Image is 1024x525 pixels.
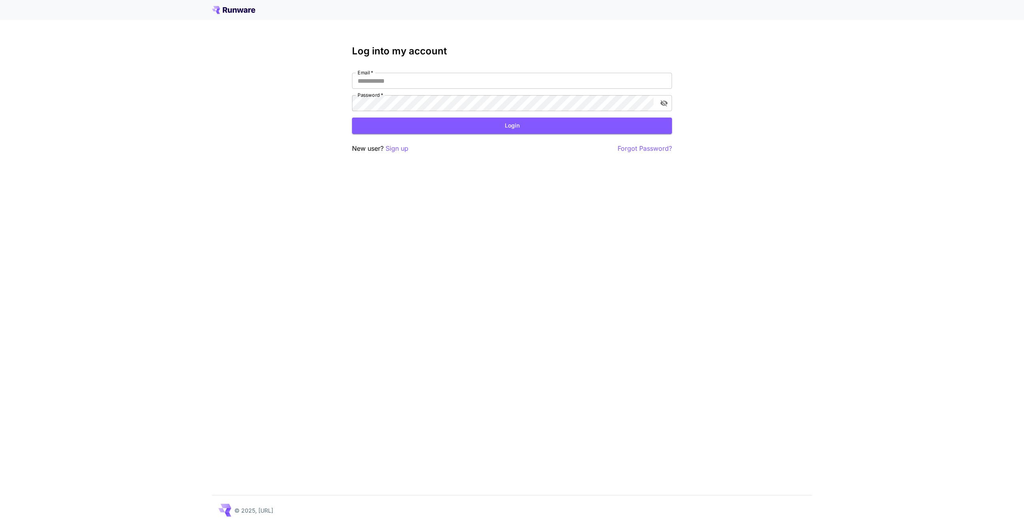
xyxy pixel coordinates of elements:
button: toggle password visibility [657,96,671,110]
h3: Log into my account [352,46,672,57]
p: New user? [352,144,408,154]
button: Sign up [386,144,408,154]
p: © 2025, [URL] [234,506,273,515]
button: Forgot Password? [618,144,672,154]
label: Email [358,69,373,76]
button: Login [352,118,672,134]
label: Password [358,92,383,98]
